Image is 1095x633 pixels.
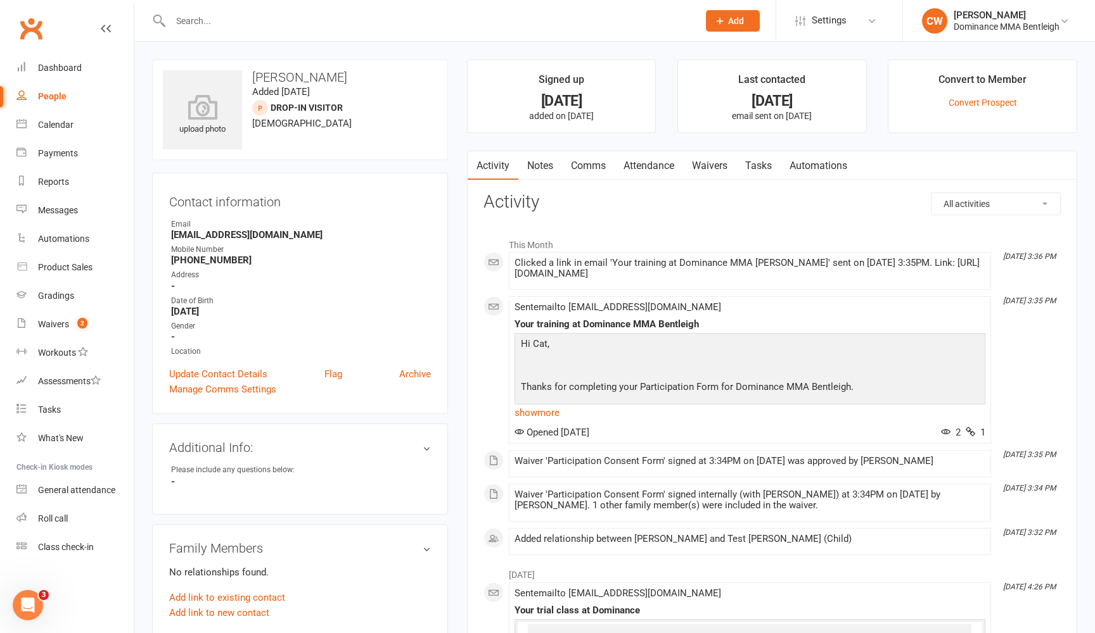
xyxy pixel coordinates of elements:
[38,148,78,158] div: Payments
[479,94,644,108] div: [DATE]
[163,94,242,136] div: upload photo
[38,262,93,272] div: Product Sales
[1003,296,1056,305] i: [DATE] 3:35 PM
[171,269,431,281] div: Address
[252,118,352,129] span: [DEMOGRAPHIC_DATA]
[171,346,431,358] div: Location
[171,254,431,266] strong: [PHONE_NUMBER]
[518,379,982,398] p: Thanks for completing your Participation Form for Dominance MMA Bentleigh.
[271,103,343,113] span: DROP-IN VISITOR
[16,424,134,453] a: What's New
[922,8,947,34] div: CW
[16,225,134,253] a: Automations
[77,318,87,329] span: 2
[515,301,721,313] span: Sent email to [EMAIL_ADDRESS][DOMAIN_NAME]
[16,282,134,310] a: Gradings
[539,72,584,94] div: Signed up
[954,9,1060,21] div: [PERSON_NAME]
[171,244,431,256] div: Mobile Number
[252,86,310,97] time: Added [DATE]
[169,382,276,397] a: Manage Comms Settings
[615,151,683,180] a: Attendance
[483,192,1061,212] h3: Activity
[38,234,89,244] div: Automations
[16,168,134,196] a: Reports
[38,91,67,101] div: People
[515,534,985,544] div: Added relationship between [PERSON_NAME] and Test [PERSON_NAME] (Child)
[683,151,736,180] a: Waivers
[515,605,985,616] div: Your trial class at Dominance
[171,218,431,230] div: Email
[167,12,689,30] input: Search...
[689,111,855,121] p: email sent on [DATE]
[38,376,101,386] div: Assessments
[38,485,115,495] div: General attendance
[16,253,134,282] a: Product Sales
[1003,528,1056,537] i: [DATE] 3:32 PM
[16,533,134,561] a: Class kiosk mode
[1003,484,1056,492] i: [DATE] 3:34 PM
[13,590,43,620] iframe: Intercom live chat
[812,6,847,35] span: Settings
[966,427,985,438] span: 1
[781,151,856,180] a: Automations
[16,111,134,139] a: Calendar
[38,513,68,523] div: Roll call
[169,441,431,454] h3: Additional Info:
[1003,582,1056,591] i: [DATE] 4:26 PM
[16,310,134,339] a: Waivers 2
[706,10,760,32] button: Add
[515,258,985,279] div: Clicked a link in email 'Your training at Dominance MMA [PERSON_NAME]' sent on [DATE] 3:35PM. Lin...
[1003,450,1056,459] i: [DATE] 3:35 PM
[15,13,47,44] a: Clubworx
[479,111,644,121] p: added on [DATE]
[38,177,69,187] div: Reports
[169,590,285,605] a: Add link to existing contact
[169,367,267,382] a: Update Contact Details
[324,367,342,382] a: Flag
[16,82,134,111] a: People
[169,541,431,555] h3: Family Members
[171,476,431,487] strong: -
[38,63,82,73] div: Dashboard
[16,505,134,533] a: Roll call
[171,229,431,241] strong: [EMAIL_ADDRESS][DOMAIN_NAME]
[16,367,134,396] a: Assessments
[689,94,855,108] div: [DATE]
[949,97,1017,108] a: Convert Prospect
[169,605,269,620] a: Add link to new contact
[483,561,1061,582] li: [DATE]
[171,320,431,332] div: Gender
[16,396,134,424] a: Tasks
[483,232,1061,252] li: This Month
[399,367,431,382] a: Archive
[16,139,134,168] a: Payments
[16,54,134,82] a: Dashboard
[941,427,961,438] span: 2
[38,348,76,358] div: Workouts
[38,542,94,552] div: Class check-in
[38,319,69,329] div: Waivers
[169,190,431,209] h3: Contact information
[728,16,744,26] span: Add
[954,21,1060,32] div: Dominance MMA Bentleigh
[518,336,982,354] p: Hi Cat,
[171,331,431,342] strong: -
[736,151,781,180] a: Tasks
[39,590,49,600] span: 3
[16,196,134,225] a: Messages
[515,489,985,511] div: Waiver 'Participation Consent Form' signed internally (with [PERSON_NAME]) at 3:34PM on [DATE] by...
[1003,252,1056,261] i: [DATE] 3:36 PM
[16,476,134,505] a: General attendance kiosk mode
[518,151,562,180] a: Notes
[515,456,985,467] div: Waiver 'Participation Consent Form' signed at 3:34PM on [DATE] was approved by [PERSON_NAME]
[171,280,431,292] strong: -
[515,427,589,438] span: Opened [DATE]
[515,587,721,599] span: Sent email to [EMAIL_ADDRESS][DOMAIN_NAME]
[171,295,431,307] div: Date of Birth
[738,72,805,94] div: Last contacted
[163,70,437,84] h3: [PERSON_NAME]
[16,339,134,367] a: Workouts
[169,565,431,580] p: No relationships found.
[38,433,84,443] div: What's New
